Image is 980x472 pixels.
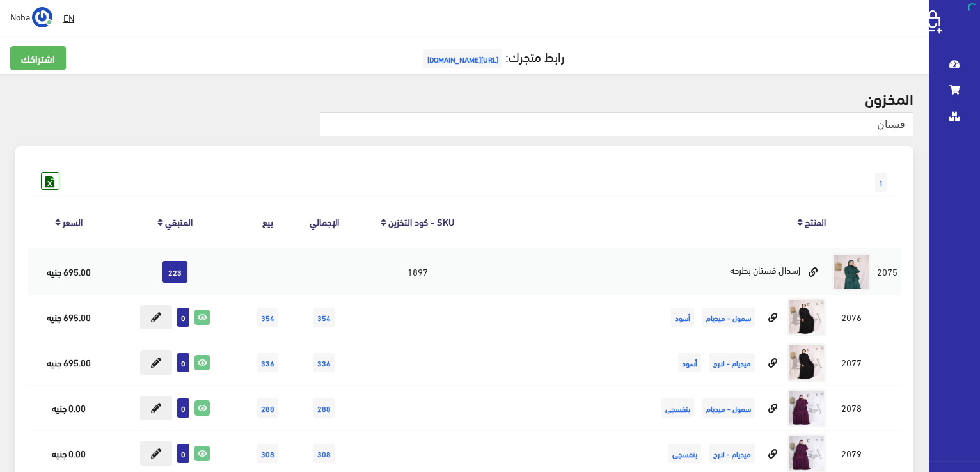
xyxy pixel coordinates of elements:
[702,398,755,418] span: سمول - ميديام
[787,298,826,336] img: asdal-fstan-btrhh.jpg
[482,249,829,295] td: إسدال فستان بطرحه
[28,249,110,295] td: 695.00 جنيه
[671,308,694,327] span: أسود
[177,444,189,463] span: 0
[63,10,74,26] u: EN
[15,90,913,106] h2: المخزون
[28,294,110,340] td: 695.00 جنيه
[10,46,66,70] a: اشتراكك
[313,308,335,327] span: 354
[177,353,189,372] span: 0
[257,353,278,372] span: 336
[388,212,454,230] a: SKU - كود التخزين
[832,253,871,291] img: asdal-fstan-btrhh.jpg
[874,249,901,295] td: 2075
[423,49,502,68] span: [URL][DOMAIN_NAME]
[257,308,278,327] span: 354
[668,444,701,463] span: بنفسجى
[257,444,278,463] span: 308
[829,385,874,430] td: 2078
[10,6,52,27] a: ... Noha
[313,353,335,372] span: 336
[313,398,335,418] span: 288
[702,308,755,327] span: سمول - ميديام
[805,212,826,230] a: المنتج
[709,444,755,463] span: ميديام - لارج
[177,308,189,327] span: 0
[28,340,110,385] td: 695.00 جنيه
[353,249,482,295] td: 1897
[257,398,278,418] span: 288
[420,44,564,68] a: رابط متجرك:[URL][DOMAIN_NAME]
[875,173,887,192] span: 1
[63,212,83,230] a: السعر
[709,353,755,372] span: ميديام - لارج
[829,294,874,340] td: 2076
[165,212,193,230] a: المتبقي
[320,112,913,136] input: بحث ( SKU - كود التخزين, الإسم, الموديل, السعر )...
[177,398,189,418] span: 0
[787,343,826,382] img: asdal-fstan-btrhh.jpg
[28,385,110,430] td: 0.00 جنيه
[313,444,335,463] span: 308
[241,195,296,248] th: بيع
[58,6,79,29] a: EN
[661,398,694,418] span: بنفسجى
[678,353,701,372] span: أسود
[32,7,52,28] img: ...
[295,195,353,248] th: اﻹجمالي
[162,261,187,283] span: 223
[10,8,30,24] span: Noha
[829,340,874,385] td: 2077
[787,389,826,427] img: asdal-fstan-btrhh.jpg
